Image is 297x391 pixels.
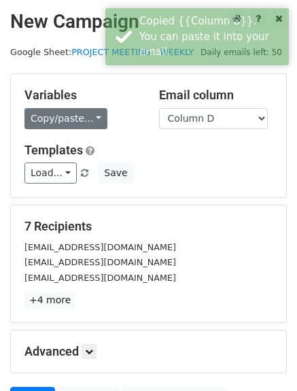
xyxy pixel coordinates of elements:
[24,108,107,129] a: Copy/paste...
[24,273,176,283] small: [EMAIL_ADDRESS][DOMAIN_NAME]
[139,14,283,60] div: Copied {{Column B}}. You can paste it into your email.
[24,88,139,103] h5: Variables
[159,88,273,103] h5: Email column
[24,344,273,359] h5: Advanced
[24,143,83,157] a: Templates
[10,47,194,57] small: Google Sheet:
[229,326,297,391] iframe: Chat Widget
[24,242,176,252] small: [EMAIL_ADDRESS][DOMAIN_NAME]
[24,292,75,309] a: +4 more
[24,163,77,184] a: Load...
[10,10,287,33] h2: New Campaign
[98,163,133,184] button: Save
[24,257,176,267] small: [EMAIL_ADDRESS][DOMAIN_NAME]
[71,47,194,57] a: PROJECT MEETING - WEEKLY
[24,219,273,234] h5: 7 Recipients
